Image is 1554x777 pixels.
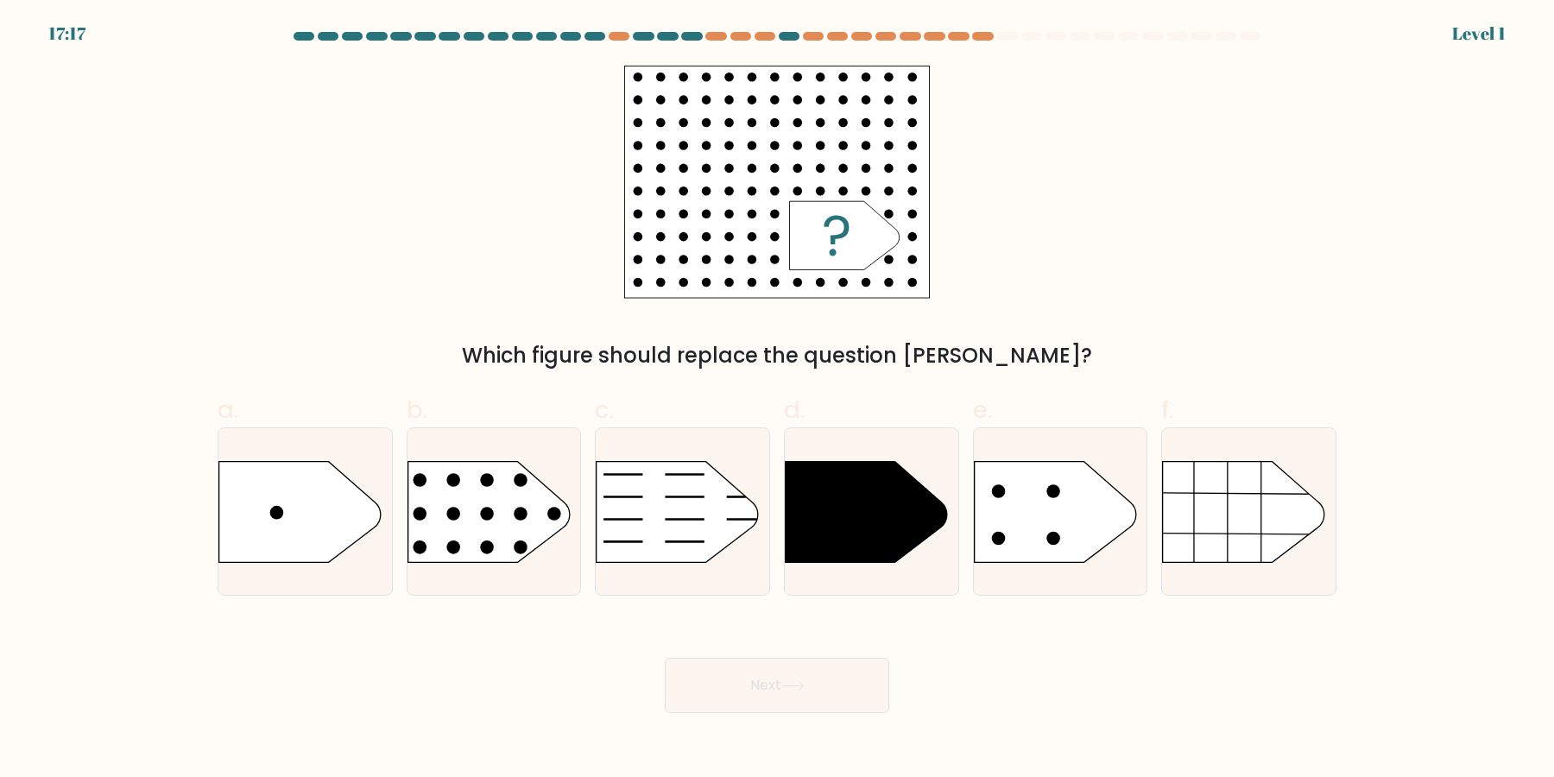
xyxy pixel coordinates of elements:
span: e. [973,393,992,426]
span: c. [595,393,614,426]
span: f. [1161,393,1173,426]
span: d. [784,393,805,426]
div: Which figure should replace the question [PERSON_NAME]? [228,340,1326,371]
div: 17:17 [48,21,85,47]
div: Level 1 [1452,21,1506,47]
span: a. [218,393,238,426]
span: b. [407,393,427,426]
button: Next [665,658,889,713]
